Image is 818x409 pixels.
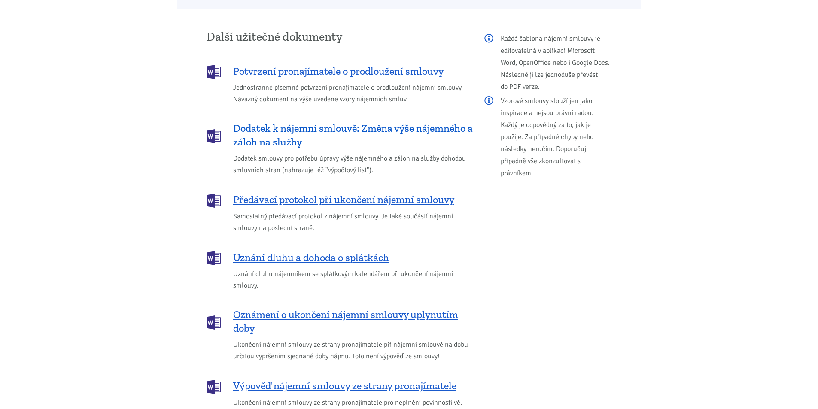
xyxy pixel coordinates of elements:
[233,308,473,335] span: Oznámení o ukončení nájemní smlouvy uplynutím doby
[233,121,473,149] span: Dodatek k nájemní smlouvě: Změna výše nájemného a záloh na služby
[207,315,221,330] img: DOCX (Word)
[233,211,473,234] span: Samostatný předávací protokol z nájemní smlouvy. Je také součástí nájemní smlouvy na poslední str...
[207,65,221,79] img: DOCX (Word)
[233,379,456,393] span: Výpověď nájemní smlouvy ze strany pronajímatele
[207,129,221,143] img: DOCX (Word)
[233,193,454,206] span: Předávací protokol při ukončení nájemní smlouvy
[233,268,473,291] span: Uznání dluhu nájemníkem se splátkovým kalendářem při ukončení nájemní smlouvy.
[233,64,444,78] span: Potvrzení pronajímatele o prodloužení smlouvy
[207,64,473,78] a: Potvrzení pronajímatele o prodloužení smlouvy
[207,380,221,394] img: DOCX (Word)
[484,95,612,179] p: Vzorové smlouvy slouží jen jako inspirace a nejsou právní radou. Každý je odpovědný za to, jak je...
[207,121,473,149] a: Dodatek k nájemní smlouvě: Změna výše nájemného a záloh na služby
[207,250,473,264] a: Uznání dluhu a dohoda o splátkách
[233,153,473,176] span: Dodatek smlouvy pro potřebu úpravy výše nájemného a záloh na služby dohodou smluvních stran (nahr...
[233,339,473,362] span: Ukončení nájemní smlouvy ze strany pronajímatele při nájemní smlouvě na dobu určitou vypršením sj...
[233,251,389,264] span: Uznání dluhu a dohoda o splátkách
[484,33,612,93] p: Každá šablona nájemní smlouvy je editovatelná v aplikaci Microsoft Word, OpenOffice nebo i Google...
[207,194,221,208] img: DOCX (Word)
[207,308,473,335] a: Oznámení o ukončení nájemní smlouvy uplynutím doby
[233,82,473,105] span: Jednostranné písemné potvrzení pronajímatele o prodloužení nájemní smlouvy. Návazný dokument na v...
[207,30,473,43] h3: Další užitečné dokumenty
[207,193,473,207] a: Předávací protokol při ukončení nájemní smlouvy
[207,379,473,393] a: Výpověď nájemní smlouvy ze strany pronajímatele
[207,251,221,265] img: DOCX (Word)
